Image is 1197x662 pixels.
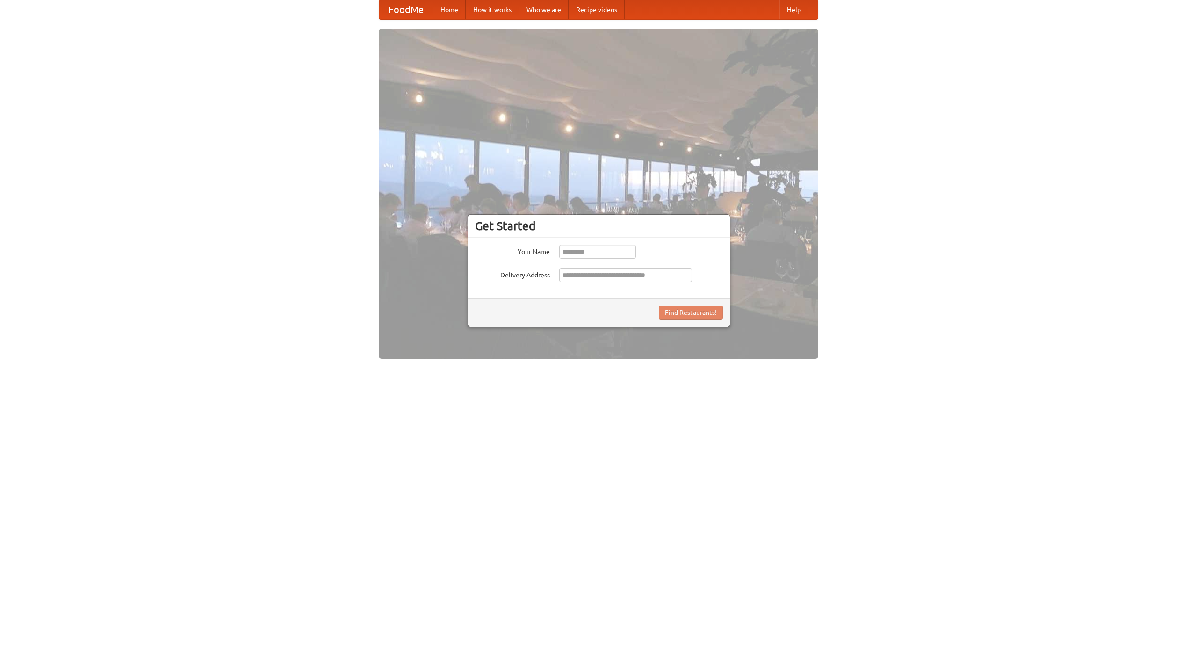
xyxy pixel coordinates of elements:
label: Delivery Address [475,268,550,280]
a: How it works [466,0,519,19]
label: Your Name [475,245,550,256]
a: FoodMe [379,0,433,19]
a: Help [779,0,808,19]
h3: Get Started [475,219,723,233]
a: Recipe videos [569,0,625,19]
button: Find Restaurants! [659,306,723,320]
a: Home [433,0,466,19]
a: Who we are [519,0,569,19]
